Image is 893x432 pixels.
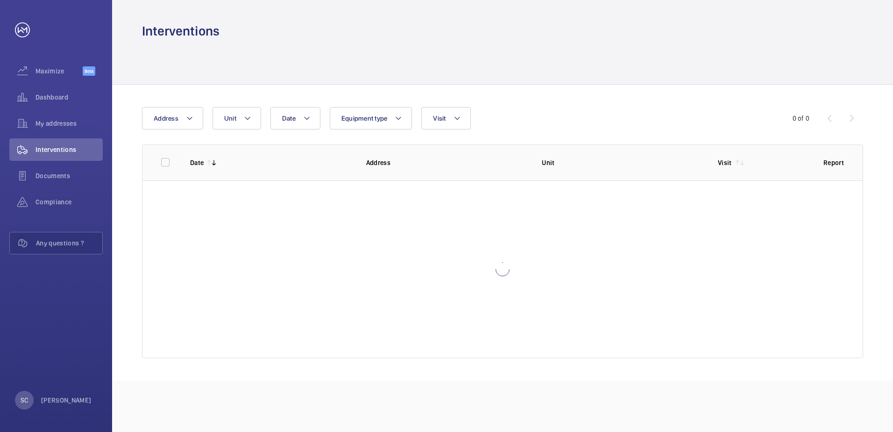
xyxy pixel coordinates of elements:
p: Unit [542,158,703,167]
span: My addresses [35,119,103,128]
p: Date [190,158,204,167]
button: Unit [213,107,261,130]
span: Maximize [35,66,83,76]
p: Report [823,158,844,167]
span: Beta [83,66,95,76]
span: Any questions ? [36,238,102,248]
span: Address [154,115,178,122]
span: Equipment type [341,115,388,122]
p: SC [21,396,28,405]
span: Documents [35,171,103,180]
span: Date [282,115,296,122]
div: 0 of 0 [793,114,809,123]
span: Visit [433,115,446,122]
p: Address [366,158,527,167]
button: Date [270,107,320,130]
button: Visit [421,107,470,130]
p: [PERSON_NAME] [41,396,92,405]
button: Address [142,107,203,130]
p: Visit [718,158,732,167]
span: Compliance [35,197,103,207]
span: Interventions [35,145,103,154]
h1: Interventions [142,22,220,40]
button: Equipment type [330,107,412,130]
span: Dashboard [35,93,103,102]
span: Unit [224,115,236,122]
